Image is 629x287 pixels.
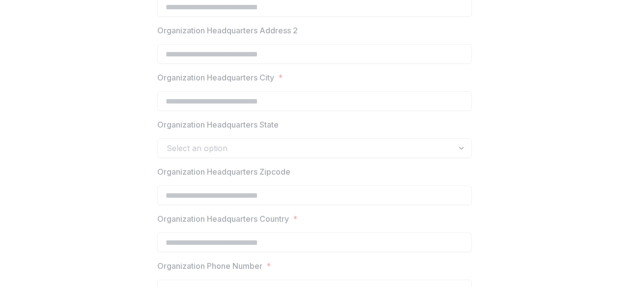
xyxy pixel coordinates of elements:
p: Organization Headquarters Country [157,213,289,225]
p: Organization Headquarters City [157,72,274,83]
p: Organization Headquarters Zipcode [157,166,290,178]
p: Organization Headquarters State [157,119,279,130]
p: Organization Headquarters Address 2 [157,25,298,36]
p: Organization Phone Number [157,260,262,272]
